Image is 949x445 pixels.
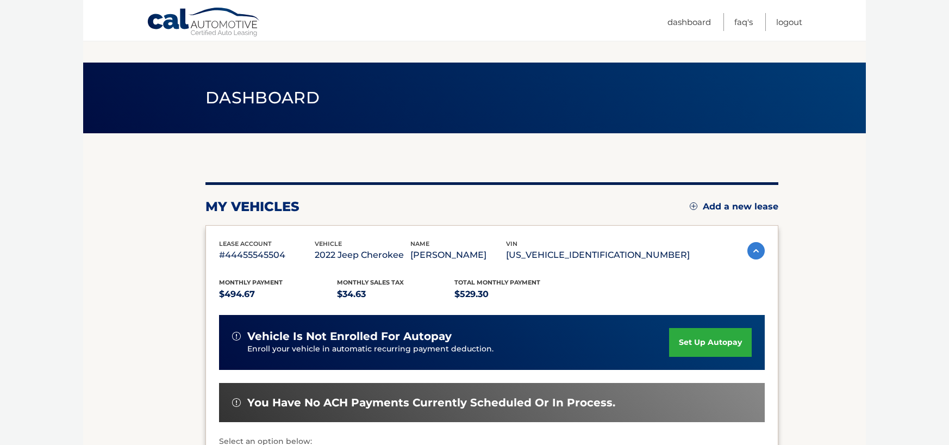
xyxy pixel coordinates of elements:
span: vin [506,240,517,248]
a: set up autopay [669,328,752,357]
a: Logout [776,13,802,31]
p: Enroll your vehicle in automatic recurring payment deduction. [247,343,669,355]
span: lease account [219,240,272,248]
a: Cal Automotive [147,7,261,39]
span: Monthly Payment [219,279,283,286]
span: Dashboard [205,88,320,108]
p: 2022 Jeep Cherokee [315,248,410,263]
img: alert-white.svg [232,332,241,341]
h2: my vehicles [205,199,299,215]
p: #44455545504 [219,248,315,263]
p: $529.30 [454,287,572,302]
span: Monthly sales Tax [337,279,404,286]
span: vehicle is not enrolled for autopay [247,330,452,343]
img: add.svg [690,202,697,210]
a: FAQ's [734,13,753,31]
p: $494.67 [219,287,337,302]
img: accordion-active.svg [747,242,765,259]
span: Total Monthly Payment [454,279,540,286]
a: Dashboard [667,13,711,31]
span: vehicle [315,240,342,248]
a: Add a new lease [690,201,778,212]
p: [PERSON_NAME] [410,248,506,263]
span: name [410,240,429,248]
p: [US_VEHICLE_IDENTIFICATION_NUMBER] [506,248,690,263]
span: You have no ACH payments currently scheduled or in process. [247,396,615,410]
img: alert-white.svg [232,398,241,407]
p: $34.63 [337,287,455,302]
